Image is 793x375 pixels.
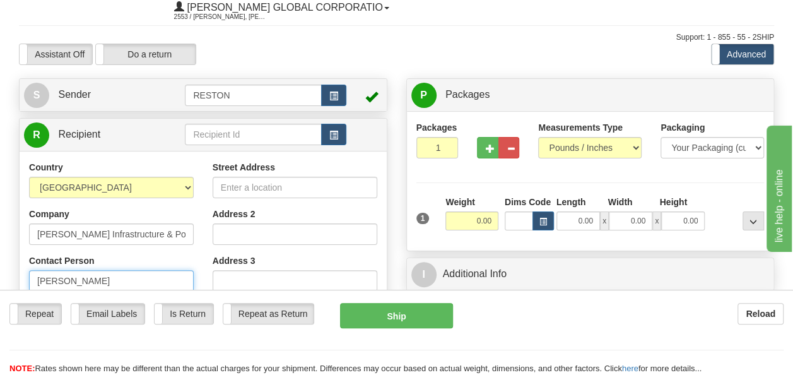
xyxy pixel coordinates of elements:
label: Packaging [661,121,705,134]
span: x [600,211,609,230]
label: Assistant Off [20,44,92,64]
label: Packages [416,121,457,134]
span: I [411,262,437,287]
iframe: chat widget [764,123,792,252]
span: 2553 / [PERSON_NAME], [PERSON_NAME] [174,11,269,23]
a: R Recipient [24,122,167,148]
label: Country [29,161,63,174]
span: Sender [58,89,91,100]
span: 1 [416,213,430,224]
a: S Sender [24,82,185,108]
span: Recipient [58,129,100,140]
label: Repeat as Return [223,304,314,324]
label: Address 3 [213,254,256,267]
label: Advanced [712,44,773,64]
b: Reload [746,309,775,319]
label: Length [556,196,586,208]
label: Repeat [10,304,61,324]
span: S [24,83,49,108]
label: Width [608,196,633,208]
label: Contact Person [29,254,94,267]
span: x [652,211,661,230]
a: P Packages [411,82,770,108]
label: Email Labels [71,304,144,324]
input: Sender Id [185,85,321,106]
label: Dims Code [505,196,550,208]
button: Ship [340,303,454,328]
a: here [622,364,638,373]
span: R [24,122,49,148]
button: Reload [737,303,784,324]
span: Packages [445,89,490,100]
span: [PERSON_NAME] Global Corporatio [184,2,383,13]
label: Weight [445,196,474,208]
label: Street Address [213,161,275,174]
div: live help - online [9,8,117,23]
label: Do a return [96,44,196,64]
label: Height [659,196,687,208]
div: Support: 1 - 855 - 55 - 2SHIP [19,32,774,43]
label: Address 2 [213,208,256,220]
label: Is Return [155,304,213,324]
a: IAdditional Info [411,261,770,287]
div: ... [743,211,764,230]
label: Measurements Type [538,121,623,134]
span: P [411,83,437,108]
span: NOTE: [9,364,35,373]
input: Enter a location [213,177,377,198]
input: Recipient Id [185,124,321,145]
label: Company [29,208,69,220]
